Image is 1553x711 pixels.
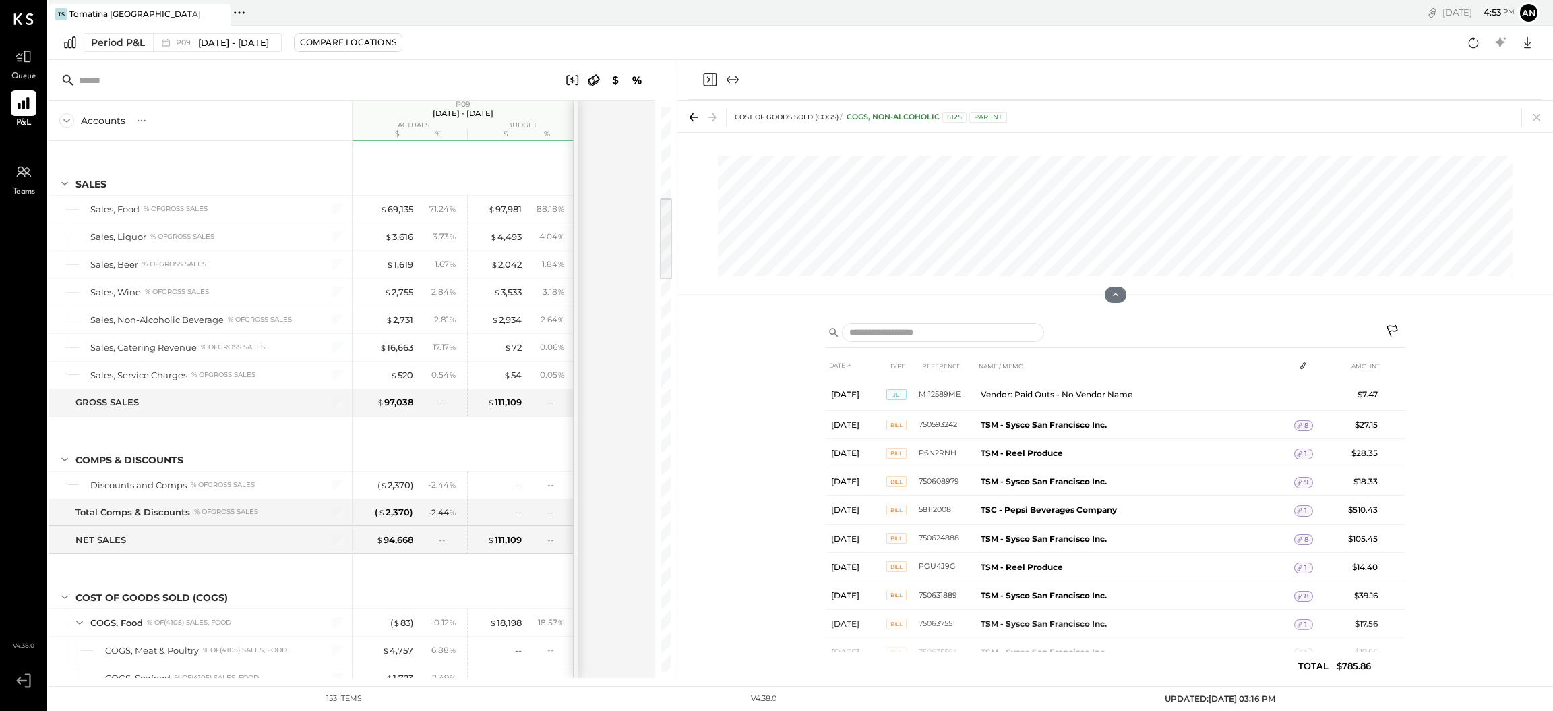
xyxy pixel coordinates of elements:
[449,258,456,269] span: %
[379,341,413,354] div: 16,663
[201,343,265,352] div: % of GROSS SALES
[439,397,456,408] div: --
[542,258,565,271] div: 1.84
[525,129,569,140] div: %
[1304,421,1308,430] span: 8
[433,109,493,118] p: [DATE] - [DATE]
[228,315,292,324] div: % of GROSS SALES
[975,353,1294,378] th: NAME / MEMO
[147,618,231,627] div: % of (4105) Sales, Food
[886,448,907,459] span: BILL
[390,369,413,382] div: 520
[1304,592,1308,601] span: 8
[1105,287,1126,303] button: Hide Chart
[981,476,1107,486] b: TSM - Sysco San Francisco Inc.
[191,480,255,490] div: % of GROSS SALES
[981,590,1107,600] b: TSM - Sysco San Francisco Inc.
[537,203,565,215] div: 88.18
[385,231,392,242] span: $
[504,341,522,354] div: 72
[1518,2,1540,24] button: An
[1165,693,1275,704] span: UPDATED: [DATE] 03:16 PM
[557,341,565,352] span: %
[504,370,511,380] span: $
[384,287,392,297] span: $
[431,369,456,381] div: 0.54
[376,534,413,546] div: 94,668
[142,260,206,269] div: % of GROSS SALES
[203,646,287,655] div: % of (4105) Sales, Food
[491,314,499,325] span: $
[489,617,497,628] span: $
[493,286,522,299] div: 3,533
[981,647,1107,657] b: TSM - Sysco San Francisco Inc.
[378,507,386,517] span: $
[493,287,501,297] span: $
[886,476,907,487] span: BILL
[543,286,565,298] div: 3.18
[382,644,413,657] div: 4,757
[826,467,886,496] td: [DATE]
[886,561,907,572] span: BILL
[487,534,522,546] div: 111,109
[919,411,975,439] td: 750593242
[386,259,394,270] span: $
[90,286,141,299] div: Sales, Wine
[449,507,456,517] span: %
[491,314,522,326] div: 2,934
[1442,6,1515,19] div: [DATE]
[919,609,975,637] td: 750637551
[702,72,718,88] button: Close panel
[515,672,522,685] div: --
[919,467,975,496] td: 750608979
[90,314,224,326] div: Sales, Non-Alcoholic Beverage
[431,617,456,629] div: - 0.12
[449,479,456,490] span: %
[981,505,1117,515] b: TSC - Pepsi Beverages Company
[1304,563,1307,573] span: 1
[386,673,393,683] span: $
[429,203,456,215] div: 71.24
[488,203,522,216] div: 97,981
[515,479,522,492] div: --
[557,314,565,324] span: %
[449,644,456,655] span: %
[55,8,67,20] div: TS
[150,232,214,241] div: % of GROSS SALES
[428,479,456,491] div: - 2.44
[90,617,143,629] div: COGS, Food
[449,314,456,324] span: %
[919,638,975,666] td: 750635594
[105,672,171,685] div: COGS, Seafood
[300,36,396,48] div: Compare Locations
[826,411,886,439] td: [DATE]
[11,71,36,83] span: Queue
[90,369,187,382] div: Sales, Service Charges
[557,258,565,269] span: %
[491,259,498,270] span: $
[81,114,125,127] div: Accounts
[75,396,139,409] div: GROSS SALES
[461,122,562,129] div: budget
[1304,506,1307,515] span: 1
[547,644,565,656] div: --
[1331,638,1383,666] td: $17.56
[175,673,259,683] div: % of (4105) Sales, Food
[504,369,522,382] div: 54
[557,286,565,297] span: %
[886,647,907,658] span: BILL
[489,617,522,629] div: 18,198
[488,204,495,215] span: $
[919,353,975,378] th: REFERENCE
[1331,496,1383,524] td: $510.43
[886,619,907,629] span: BILL
[919,524,975,552] td: 750624888
[449,369,456,380] span: %
[981,420,1107,430] b: TSM - Sysco San Francisco Inc.
[557,203,565,214] span: %
[1,159,47,198] a: Teams
[449,286,456,297] span: %
[826,552,886,581] td: [DATE]
[456,99,470,109] span: P09
[1304,535,1308,544] span: 8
